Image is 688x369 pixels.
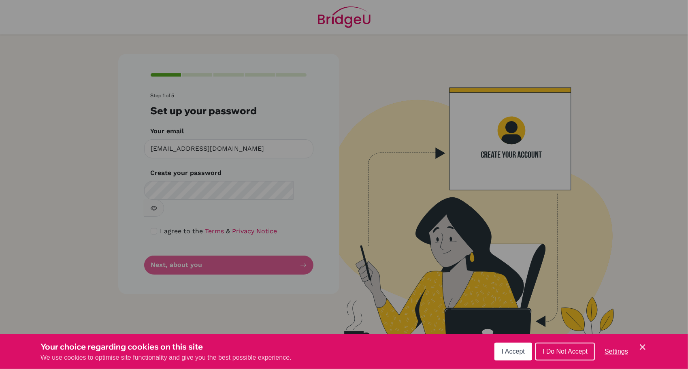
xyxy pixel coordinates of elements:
[598,343,635,360] button: Settings
[494,343,532,360] button: I Accept
[40,353,292,363] p: We use cookies to optimise site functionality and give you the best possible experience.
[605,348,628,355] span: Settings
[543,348,588,355] span: I Do Not Accept
[535,343,595,360] button: I Do Not Accept
[502,348,525,355] span: I Accept
[638,342,648,352] button: Save and close
[40,341,292,353] h3: Your choice regarding cookies on this site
